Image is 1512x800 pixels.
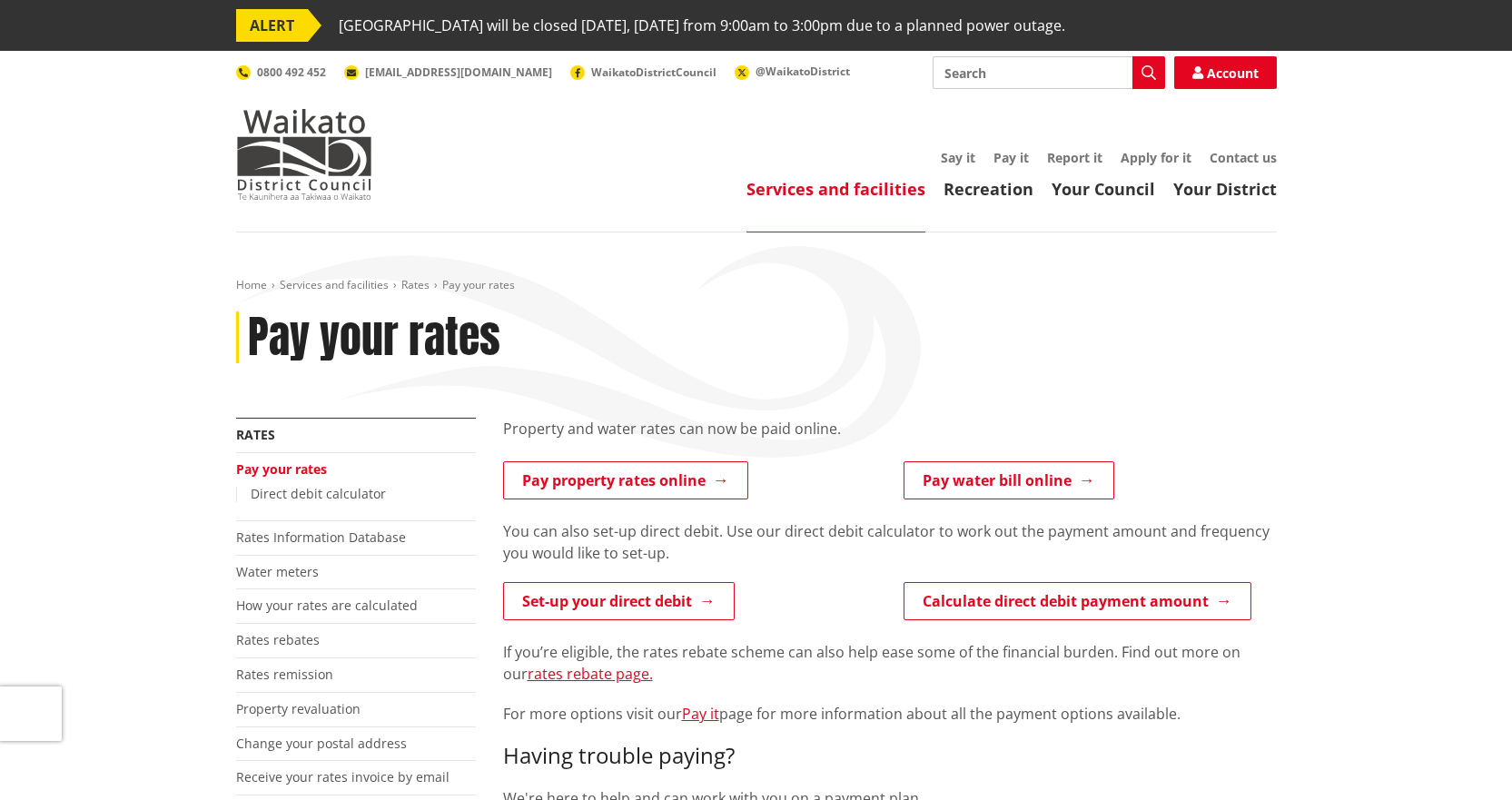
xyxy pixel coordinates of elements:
[756,64,850,79] span: @WaikatoDistrict
[570,64,716,80] a: WaikatoDistrictCouncil
[682,704,719,724] a: Pay it
[591,64,716,80] span: WaikatoDistrictCouncil
[280,277,389,292] a: Services and facilities
[442,277,515,292] span: Pay your rates
[933,56,1165,89] input: Search input
[236,9,308,42] span: ALERT
[236,768,450,785] a: Receive your rates invoice by email
[941,149,975,166] a: Say it
[236,735,407,752] a: Change your postal address
[746,178,925,200] a: Services and facilities
[236,278,1277,293] nav: breadcrumb
[503,582,735,620] a: Set-up your direct debit
[904,461,1114,499] a: Pay water bill online
[401,277,430,292] a: Rates
[257,64,326,80] span: 0800 492 452
[1052,178,1155,200] a: Your Council
[236,528,406,546] a: Rates Information Database
[503,418,1277,461] div: Property and water rates can now be paid online.
[236,64,326,80] a: 0800 492 452
[1173,178,1277,200] a: Your District
[236,426,275,443] a: Rates
[251,485,386,502] a: Direct debit calculator
[365,64,552,80] span: [EMAIL_ADDRESS][DOMAIN_NAME]
[1047,149,1102,166] a: Report it
[503,520,1277,564] p: You can also set-up direct debit. Use our direct debit calculator to work out the payment amount ...
[236,666,333,683] a: Rates remission
[503,461,748,499] a: Pay property rates online
[236,631,320,648] a: Rates rebates
[944,178,1033,200] a: Recreation
[993,149,1029,166] a: Pay it
[1174,56,1277,89] a: Account
[1121,149,1191,166] a: Apply for it
[904,582,1251,620] a: Calculate direct debit payment amount
[236,277,267,292] a: Home
[1210,149,1277,166] a: Contact us
[248,311,500,364] h1: Pay your rates
[339,9,1065,42] span: [GEOGRAPHIC_DATA] will be closed [DATE], [DATE] from 9:00am to 3:00pm due to a planned power outage.
[236,563,319,580] a: Water meters
[503,641,1277,685] p: If you’re eligible, the rates rebate scheme can also help ease some of the financial burden. Find...
[236,597,418,614] a: How your rates are calculated
[236,109,372,200] img: Waikato District Council - Te Kaunihera aa Takiwaa o Waikato
[236,700,361,717] a: Property revaluation
[344,64,552,80] a: [EMAIL_ADDRESS][DOMAIN_NAME]
[236,460,327,478] a: Pay your rates
[735,64,850,79] a: @WaikatoDistrict
[503,743,1277,769] h3: Having trouble paying?
[528,664,653,684] a: rates rebate page.
[503,703,1277,725] p: For more options visit our page for more information about all the payment options available.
